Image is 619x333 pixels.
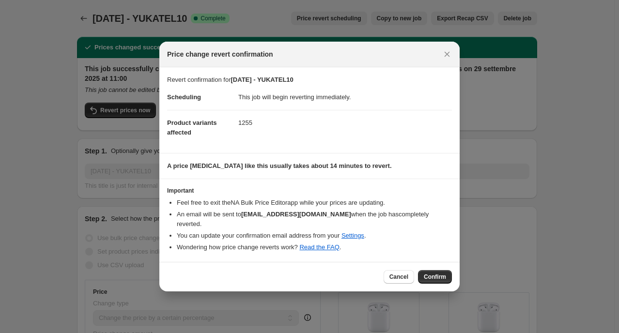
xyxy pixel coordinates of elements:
[167,162,392,169] b: A price [MEDICAL_DATA] like this usually takes about 14 minutes to revert.
[177,242,452,252] li: Wondering how price change reverts work? .
[167,187,452,195] h3: Important
[418,270,452,284] button: Confirm
[167,49,273,59] span: Price change revert confirmation
[177,198,452,208] li: Feel free to exit the NA Bulk Price Editor app while your prices are updating.
[299,243,339,251] a: Read the FAQ
[177,210,452,229] li: An email will be sent to when the job has completely reverted .
[167,119,217,136] span: Product variants affected
[440,47,454,61] button: Close
[384,270,414,284] button: Cancel
[424,273,446,281] span: Confirm
[341,232,364,239] a: Settings
[231,76,294,83] b: [DATE] - YUKATEL10
[167,93,201,101] span: Scheduling
[167,75,452,85] p: Revert confirmation for
[238,110,452,136] dd: 1255
[241,211,351,218] b: [EMAIL_ADDRESS][DOMAIN_NAME]
[389,273,408,281] span: Cancel
[238,85,452,110] dd: This job will begin reverting immediately.
[177,231,452,241] li: You can update your confirmation email address from your .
